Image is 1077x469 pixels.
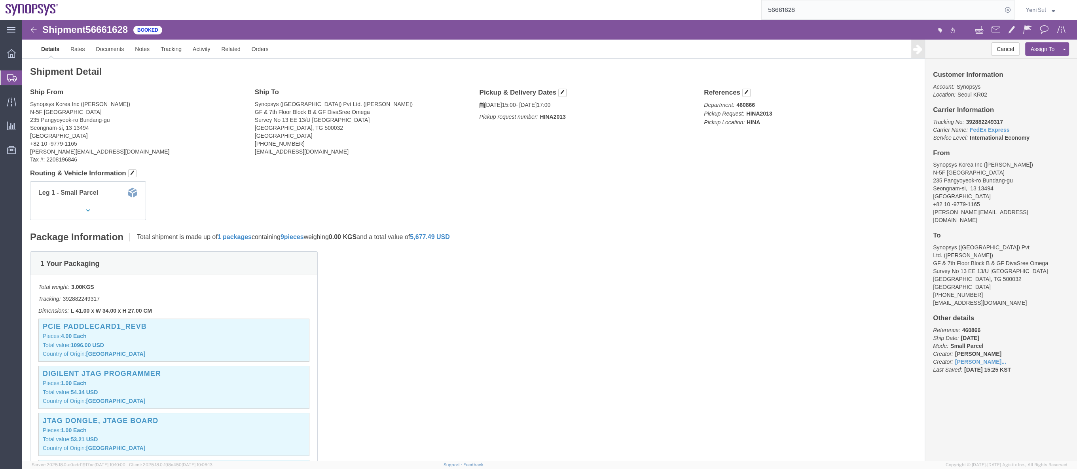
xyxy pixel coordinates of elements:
[22,20,1077,461] iframe: FS Legacy Container
[444,462,463,467] a: Support
[6,4,59,16] img: logo
[762,0,1002,19] input: Search for shipment number, reference number
[32,462,125,467] span: Server: 2025.18.0-a0edd1917ac
[95,462,125,467] span: [DATE] 10:10:00
[1026,5,1066,15] button: Yeni Sul
[946,461,1068,468] span: Copyright © [DATE]-[DATE] Agistix Inc., All Rights Reserved
[463,462,484,467] a: Feedback
[1026,6,1046,14] span: Yeni Sul
[129,462,212,467] span: Client: 2025.18.0-198a450
[182,462,212,467] span: [DATE] 10:06:13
